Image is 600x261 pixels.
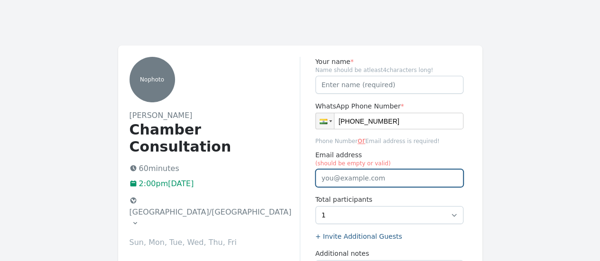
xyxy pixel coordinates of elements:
h1: Chamber Consultation [129,121,300,155]
span: Phone Number Email address is required! [315,135,463,146]
label: Total participants [315,195,463,204]
label: Additional notes [315,249,463,258]
input: Enter name (required) [315,76,463,94]
input: 1 (702) 123-4567 [315,113,463,129]
button: [GEOGRAPHIC_DATA]/[GEOGRAPHIC_DATA] [126,193,296,231]
p: No photo [129,76,175,83]
label: Email address [315,150,463,167]
label: Your name [315,57,463,66]
input: you@example.com [315,169,463,187]
p: 2:00pm[DATE] [129,178,300,189]
p: Sun, Mon, Tue, Wed, Thu, Fri [129,237,300,248]
label: WhatsApp Phone Number [315,101,463,111]
div: India: + 91 [316,113,334,129]
span: or [358,136,365,145]
p: 60 minutes [129,163,300,174]
label: + Invite Additional Guests [315,232,463,241]
h2: [PERSON_NAME] [129,110,300,121]
span: Name should be atleast 4 characters long! [315,66,463,74]
p: (should be empty or valid) [315,160,463,167]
